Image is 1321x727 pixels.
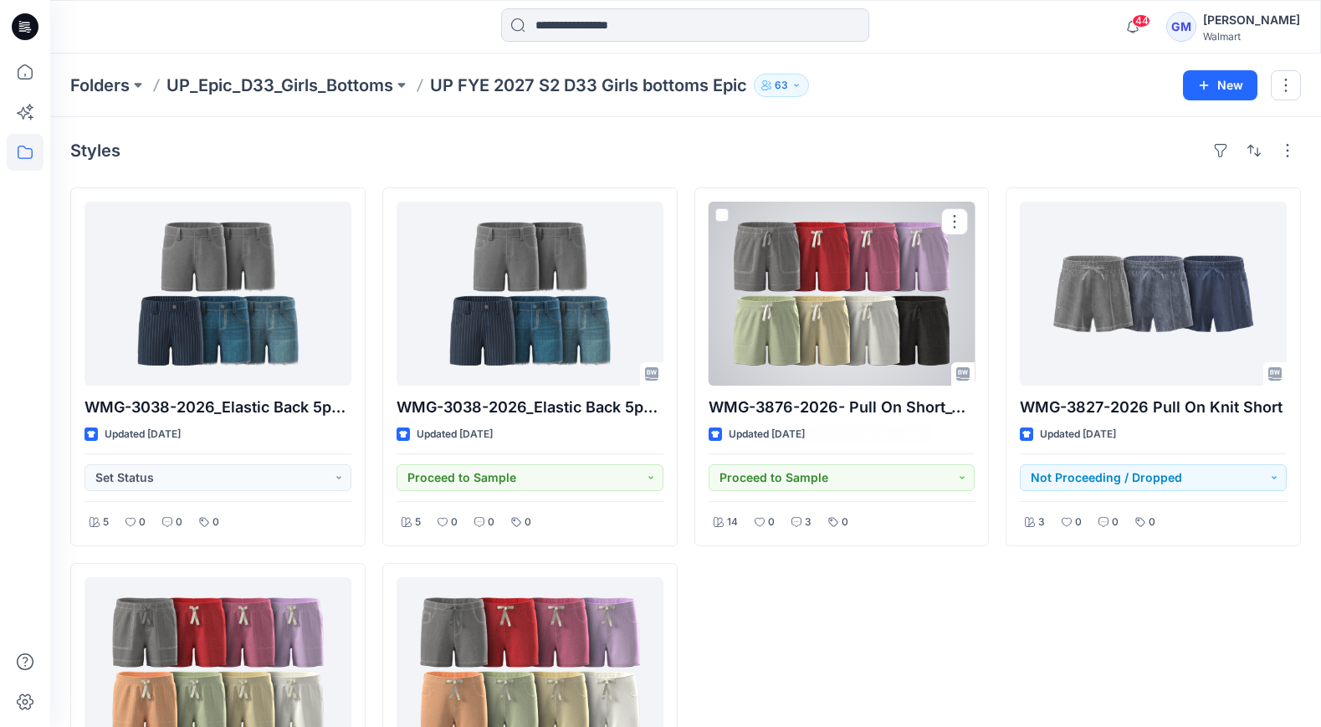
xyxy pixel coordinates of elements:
p: 0 [488,514,494,531]
p: 3 [805,514,812,531]
button: 63 [754,74,809,97]
p: WMG-3038-2026_Elastic Back 5pkt Denim Shorts 3 Inseam [397,396,663,419]
a: Folders [70,74,130,97]
p: 0 [1112,514,1119,531]
span: 44 [1132,14,1150,28]
p: Updated [DATE] [105,426,181,443]
p: 0 [842,514,848,531]
p: 0 [1149,514,1155,531]
p: 5 [415,514,421,531]
p: 63 [775,76,788,95]
div: GM [1166,12,1196,42]
p: 14 [727,514,738,531]
a: UP_Epic_D33_Girls_Bottoms [166,74,393,97]
p: Updated [DATE] [417,426,493,443]
p: 3 [1038,514,1045,531]
p: 0 [1075,514,1082,531]
p: Updated [DATE] [729,426,805,443]
p: 0 [451,514,458,531]
a: WMG-3038-2026_Elastic Back 5pkt Denim Shorts 3 Inseam - Cost Opt [84,202,351,386]
p: 0 [768,514,775,531]
div: [PERSON_NAME] [1203,10,1300,30]
a: WMG-3827-2026 Pull On Knit Short [1020,202,1287,386]
p: 0 [139,514,146,531]
p: 5 [103,514,109,531]
p: Updated [DATE] [1040,426,1116,443]
div: Walmart [1203,30,1300,43]
p: 0 [525,514,531,531]
p: 0 [212,514,219,531]
p: WMG-3876-2026- Pull On Short_Opt1B [709,396,975,419]
p: WMG-3038-2026_Elastic Back 5pkt Denim Shorts 3 Inseam - Cost Opt [84,396,351,419]
p: WMG-3827-2026 Pull On Knit Short [1020,396,1287,419]
p: UP FYE 2027 S2 D33 Girls bottoms Epic [430,74,747,97]
p: 0 [176,514,182,531]
a: WMG-3876-2026- Pull On Short_Opt1B [709,202,975,386]
button: New [1183,70,1257,100]
a: WMG-3038-2026_Elastic Back 5pkt Denim Shorts 3 Inseam [397,202,663,386]
h4: Styles [70,141,120,161]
